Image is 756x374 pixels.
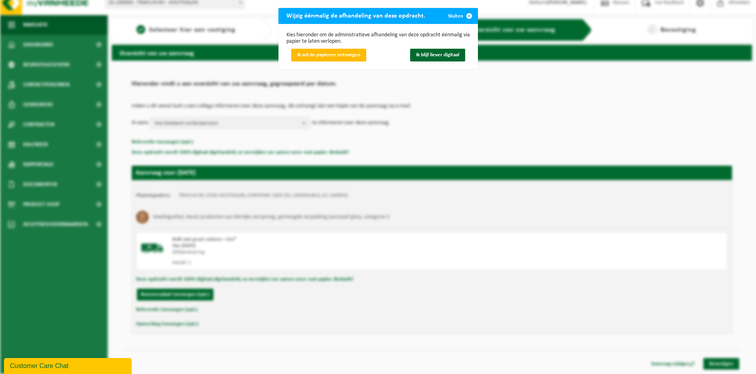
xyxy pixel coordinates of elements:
button: Ik blijf liever digitaal [410,49,465,61]
button: Ik wil de papieren ontvangen [291,49,366,61]
button: Sluiten [442,8,477,24]
span: Ik blijf liever digitaal [416,52,459,57]
h2: Wijzig éénmalig de afhandeling van deze opdracht. [278,8,433,23]
iframe: chat widget [4,356,133,374]
span: Ik wil de papieren ontvangen [297,52,360,57]
p: Kies hieronder om de administratieve afhandeling van deze opdracht éénmalig via papier te laten v... [286,32,470,45]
